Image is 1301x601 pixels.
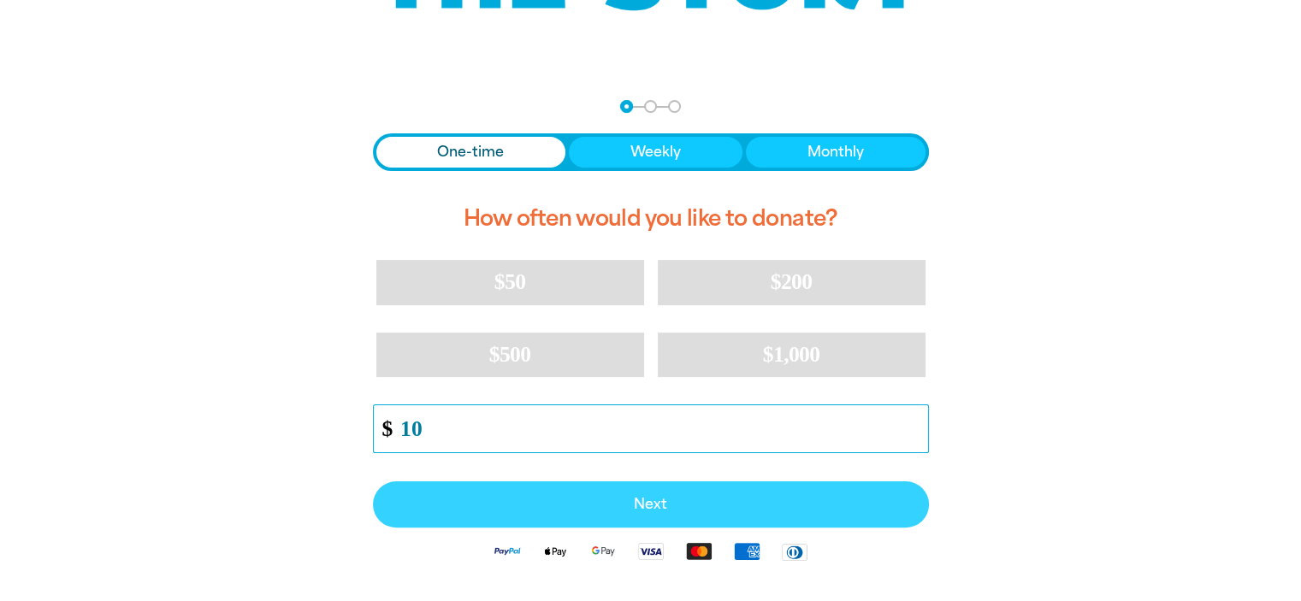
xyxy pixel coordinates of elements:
[763,342,820,367] span: $1,000
[494,269,525,294] span: $50
[373,481,929,527] button: Pay with Credit Card
[483,541,531,561] img: Paypal logo
[373,191,929,246] h2: How often would you like to donate?
[437,142,504,162] span: One-time
[374,410,393,448] span: $
[771,542,819,562] img: Diners Club logo
[723,541,771,561] img: American Express logo
[388,405,927,452] input: Enter custom amount
[658,260,925,304] button: $200
[627,541,675,561] img: Visa logo
[373,527,929,574] div: Available payment methods
[392,498,910,511] span: Next
[771,269,813,294] span: $200
[644,100,657,113] button: Navigate to step 2 of 3 to enter your details
[675,541,723,561] img: Mastercard logo
[807,142,864,162] span: Monthly
[376,137,566,168] button: One-time
[620,100,633,113] button: Navigate to step 1 of 3 to enter your donation amount
[579,541,627,561] img: Google Pay logo
[531,541,579,561] img: Apple Pay logo
[746,137,925,168] button: Monthly
[668,100,681,113] button: Navigate to step 3 of 3 to enter your payment details
[569,137,742,168] button: Weekly
[658,333,925,377] button: $1,000
[373,133,929,171] div: Donation frequency
[376,333,644,377] button: $500
[630,142,681,162] span: Weekly
[376,260,644,304] button: $50
[489,342,531,367] span: $500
